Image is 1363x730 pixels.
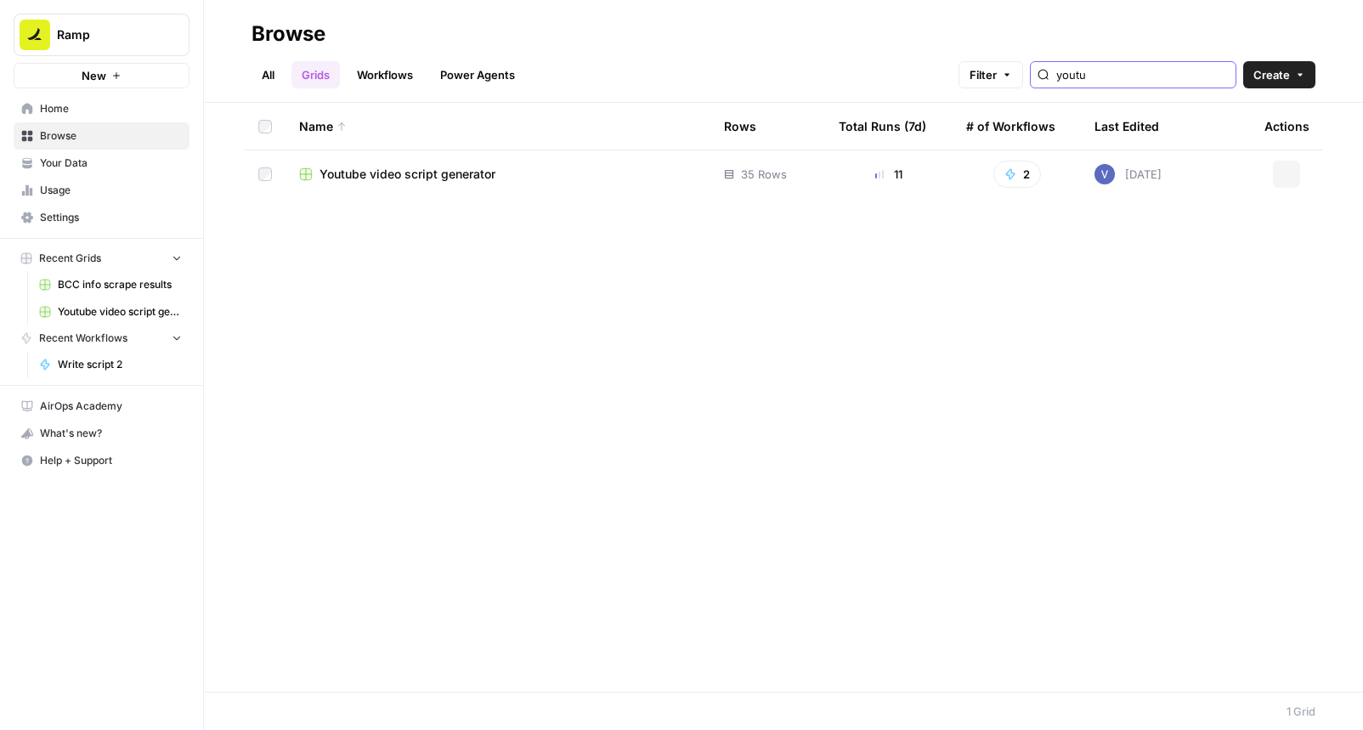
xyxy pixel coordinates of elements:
a: Grids [291,61,340,88]
button: Recent Grids [14,246,189,271]
span: New [82,67,106,84]
div: 1 Grid [1287,703,1315,720]
span: Usage [40,183,182,198]
span: Youtube video script generator [320,166,495,183]
span: Home [40,101,182,116]
span: BCC info scrape results [58,277,182,292]
a: Power Agents [430,61,525,88]
a: AirOps Academy [14,393,189,420]
a: Write script 2 [31,351,189,378]
button: Help + Support [14,447,189,474]
a: Settings [14,204,189,231]
button: New [14,63,189,88]
a: Youtube video script generator [31,298,189,325]
div: Browse [252,20,325,48]
div: Rows [724,103,756,150]
span: Recent Workflows [39,331,127,346]
span: Ramp [57,26,160,43]
span: Create [1253,66,1290,83]
div: Actions [1264,103,1309,150]
span: Your Data [40,156,182,171]
span: Help + Support [40,453,182,468]
a: Browse [14,122,189,150]
a: Usage [14,177,189,204]
a: Home [14,95,189,122]
img: Ramp Logo [20,20,50,50]
div: What's new? [14,421,189,446]
a: Workflows [347,61,423,88]
div: # of Workflows [966,103,1055,150]
div: Total Runs (7d) [839,103,926,150]
a: BCC info scrape results [31,271,189,298]
button: What's new? [14,420,189,447]
a: Youtube video script generator [299,166,697,183]
button: Create [1243,61,1315,88]
span: AirOps Academy [40,399,182,414]
span: Settings [40,210,182,225]
span: Filter [970,66,997,83]
input: Search [1056,66,1229,83]
div: Name [299,103,697,150]
div: [DATE] [1094,164,1162,184]
div: Last Edited [1094,103,1159,150]
button: Recent Workflows [14,325,189,351]
div: 11 [839,166,939,183]
img: 2tijbeq1l253n59yk5qyo2htxvbk [1094,164,1115,184]
span: Write script 2 [58,357,182,372]
button: Workspace: Ramp [14,14,189,56]
button: Filter [959,61,1023,88]
a: All [252,61,285,88]
span: Youtube video script generator [58,304,182,320]
a: Your Data [14,150,189,177]
span: Recent Grids [39,251,101,266]
button: 2 [993,161,1041,188]
span: 35 Rows [741,166,787,183]
span: Browse [40,128,182,144]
